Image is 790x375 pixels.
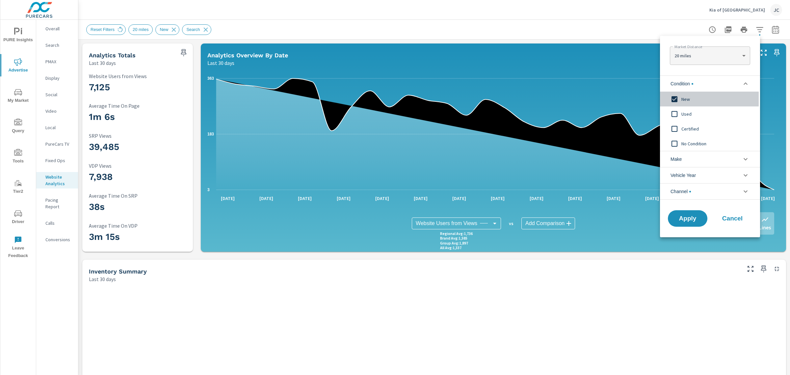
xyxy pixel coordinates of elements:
span: Vehicle Year [671,167,696,183]
span: New [681,95,753,103]
div: Used [660,106,759,121]
ul: filter options [660,73,760,202]
span: Cancel [719,216,746,221]
span: Apply [674,216,701,221]
button: Cancel [713,210,752,227]
span: Channel [671,184,691,199]
div: Certified [660,121,759,136]
span: Make [671,151,682,167]
button: Apply [668,210,707,227]
p: 20 miles [674,53,739,59]
span: No Condition [681,140,753,148]
span: Certified [681,125,753,133]
div: New [660,92,759,106]
div: 20 miles [670,49,750,62]
div: No Condition [660,136,759,151]
span: Condition [671,76,693,92]
span: Used [681,110,753,118]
